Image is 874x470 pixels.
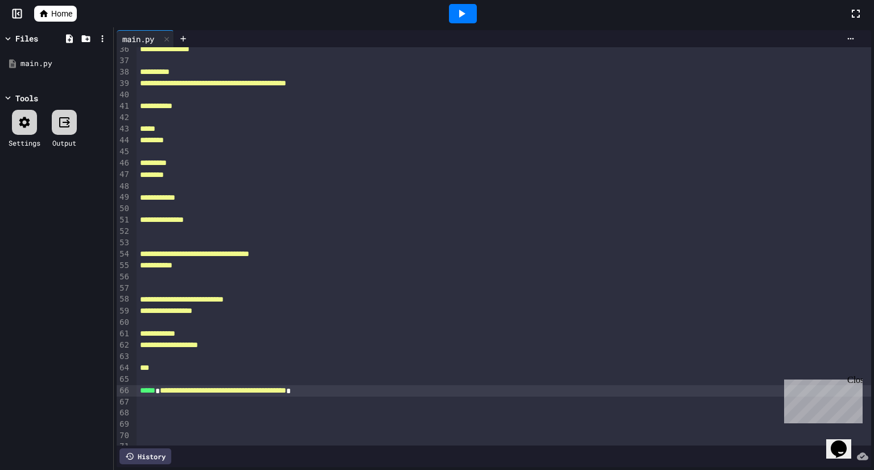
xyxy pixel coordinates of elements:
div: 43 [117,123,131,135]
div: 52 [117,226,131,237]
div: 50 [117,203,131,215]
div: 57 [117,283,131,294]
div: 68 [117,407,131,419]
div: 36 [117,44,131,55]
div: main.py [20,58,109,69]
div: History [119,448,171,464]
div: 46 [117,158,131,169]
div: 44 [117,135,131,146]
div: main.py [117,30,174,47]
div: 65 [117,374,131,385]
div: 51 [117,215,131,226]
div: Settings [9,138,40,148]
div: 48 [117,181,131,192]
div: 67 [117,397,131,408]
iframe: chat widget [780,375,863,423]
div: 55 [117,260,131,271]
div: 53 [117,237,131,249]
div: 49 [117,192,131,203]
div: 42 [117,112,131,123]
div: Chat with us now!Close [5,5,79,72]
iframe: chat widget [826,424,863,459]
div: 69 [117,419,131,430]
div: main.py [117,33,160,45]
div: 56 [117,271,131,283]
div: 66 [117,385,131,397]
div: 58 [117,294,131,305]
a: Home [34,6,77,22]
div: Tools [15,92,38,104]
div: 54 [117,249,131,260]
div: 62 [117,340,131,351]
div: Files [15,32,38,44]
div: 41 [117,101,131,112]
div: 71 [117,441,131,452]
div: 38 [117,67,131,78]
span: Home [51,8,72,19]
div: 63 [117,351,131,362]
div: 61 [117,328,131,340]
div: 70 [117,430,131,442]
div: 59 [117,306,131,317]
div: 64 [117,362,131,374]
div: Output [52,138,76,148]
div: 60 [117,317,131,328]
div: 37 [117,55,131,67]
div: 45 [117,146,131,158]
div: 40 [117,89,131,101]
div: 47 [117,169,131,180]
div: 39 [117,78,131,89]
